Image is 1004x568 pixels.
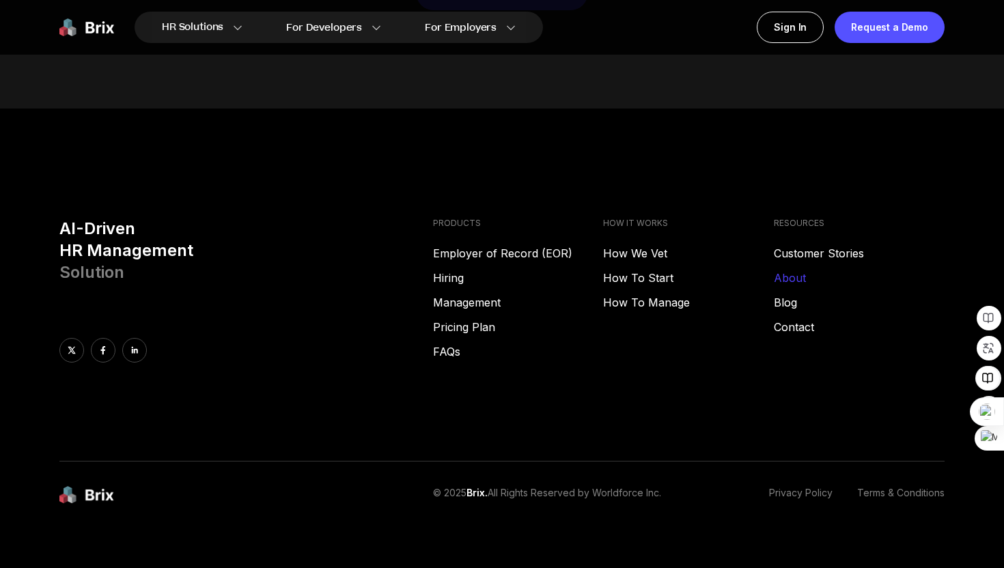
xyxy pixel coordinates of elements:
[286,20,362,35] span: For Developers
[774,270,945,286] a: About
[433,218,604,229] h4: PRODUCTS
[757,12,824,43] a: Sign In
[59,218,422,283] h3: AI-Driven HR Management
[769,486,833,505] a: Privacy Policy
[433,486,661,505] p: © 2025 All Rights Reserved by Worldforce Inc.
[774,319,945,335] a: Contact
[433,245,604,261] a: Employer of Record (EOR)
[162,16,223,38] span: HR Solutions
[774,245,945,261] a: Customer Stories
[603,294,774,311] a: How To Manage
[433,343,604,360] a: FAQs
[774,294,945,311] a: Blog
[59,262,124,282] span: Solution
[835,12,945,43] a: Request a Demo
[603,245,774,261] a: How We Vet
[603,270,774,286] a: How To Start
[433,270,604,286] a: Hiring
[433,294,604,311] a: Management
[857,486,945,505] a: Terms & Conditions
[433,319,604,335] a: Pricing Plan
[774,218,945,229] h4: RESOURCES
[425,20,497,35] span: For Employers
[59,486,114,505] img: brix
[466,487,488,498] span: Brix.
[603,218,774,229] h4: HOW IT WORKS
